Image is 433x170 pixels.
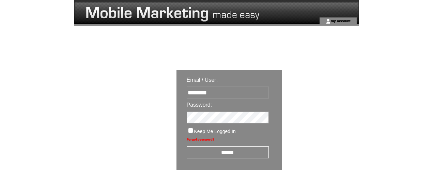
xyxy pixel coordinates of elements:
a: Forgot password? [187,138,214,141]
a: my account [331,18,351,23]
span: Keep Me Logged In [194,129,236,134]
span: Password: [187,102,212,108]
span: Email / User: [187,77,218,83]
img: account_icon.gif [326,18,331,24]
